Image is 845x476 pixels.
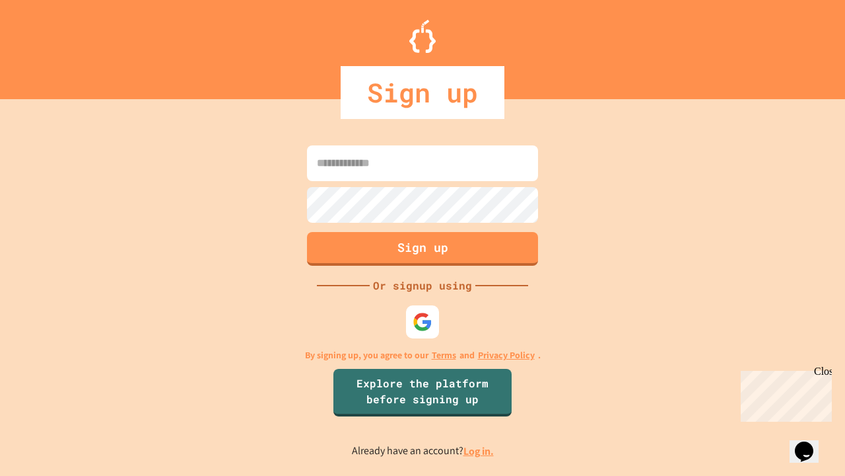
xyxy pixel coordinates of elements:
[735,366,832,422] iframe: chat widget
[307,232,538,266] button: Sign up
[432,348,456,362] a: Terms
[305,348,541,362] p: By signing up, you agree to our and .
[478,348,535,362] a: Privacy Policy
[463,444,494,458] a: Log in.
[790,423,832,463] iframe: chat widget
[341,66,504,119] div: Sign up
[409,20,436,53] img: Logo.svg
[413,312,432,332] img: google-icon.svg
[352,443,494,459] p: Already have an account?
[5,5,91,84] div: Chat with us now!Close
[333,369,512,416] a: Explore the platform before signing up
[370,278,475,294] div: Or signup using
